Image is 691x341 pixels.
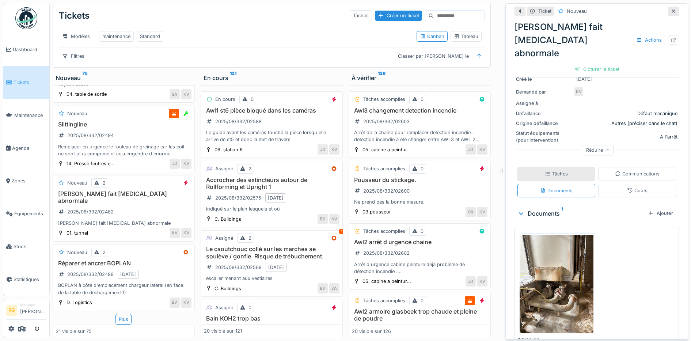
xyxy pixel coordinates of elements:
[56,73,192,82] div: Nouveau
[3,132,49,164] a: Agenda
[56,260,191,267] h3: Réparer et ancrer BOPLAN
[318,214,328,224] div: BV
[204,205,339,212] div: indiqué sur le plan lesquels et où
[67,208,114,215] div: 2025/08/332/02482
[378,73,386,82] sup: 126
[82,73,88,82] sup: 75
[572,64,622,74] div: Clôturer le ticket
[215,96,235,103] div: En cours
[15,7,37,29] img: Badge_color-CXgf-gQk.svg
[181,159,191,169] div: KV
[248,304,251,311] div: 0
[6,302,46,320] a: RG Manager[PERSON_NAME]
[14,79,46,86] span: Tickets
[352,261,487,275] div: Arrêt d urgence cabine peinture déjà problème de détection incendie . à verifier
[14,276,46,283] span: Statistiques
[567,8,587,15] div: Nouveau
[56,190,191,204] h3: [PERSON_NAME] fait [MEDICAL_DATA] abnormale
[6,305,17,316] li: RG
[14,112,46,119] span: Maintenance
[477,207,487,217] div: KV
[20,302,46,308] div: Manager
[59,6,90,25] div: Tickets
[170,298,180,308] div: BV
[204,315,339,322] h3: Bain KOH2 trop bas
[214,216,241,223] div: C. Buildings
[67,160,115,167] div: 14. Presse feutres e...
[56,282,191,296] div: BOPLAN à côté d'emplacement chargeur latéral (en face de la table de déchargement 1)
[215,165,233,172] div: Assigné
[645,208,676,218] div: Ajouter
[362,146,411,153] div: 05. cabine a peintur...
[115,314,132,325] div: Plus
[3,99,49,132] a: Maintenance
[248,235,251,242] div: 2
[362,278,411,285] div: 05. cabine a peintur...
[204,129,339,143] div: Le guide avant les caméras touché la pièce lorsqu elle arrive de st5 et donc la met de travers
[520,235,593,333] img: urrvchw64okqe0eqnjc4sptdtfj3
[516,130,571,144] div: Statut équipements (pour intervention)
[454,33,478,40] div: Tableau
[515,20,679,60] div: [PERSON_NAME] fait [MEDICAL_DATA] abnormale
[67,230,88,236] div: 01. tunnel
[102,33,130,40] div: maintenance
[583,145,614,155] div: Réduire
[67,132,114,139] div: 2025/08/332/02494
[627,187,648,194] div: Coûts
[421,228,424,235] div: 0
[318,283,328,293] div: BV
[352,198,487,205] div: Ne prend pas la bonne mesure.
[477,144,487,155] div: KV
[538,8,551,15] div: Ticket
[56,143,191,157] div: Remplacer en urgence le rouleau de greinage car les coil ne sont plus comprimé et cela engendre d...
[3,33,49,66] a: Dashboard
[12,145,46,152] span: Agenda
[56,220,191,227] div: [PERSON_NAME] fait [MEDICAL_DATA] abnormale
[204,107,339,114] h3: Awl1 st6 pièce bloqué dans les caméras
[214,285,241,292] div: C. Buildings
[170,228,180,238] div: KV
[67,91,107,98] div: 04. table de sortie
[140,33,160,40] div: Standard
[466,276,476,287] div: JD
[329,214,339,224] div: NV
[420,33,444,40] div: Kanban
[204,177,339,190] h3: Accrocher des extincteurs autour de Rollforming et Upright 1
[545,170,568,177] div: Tâches
[352,239,487,246] h3: Awl2 arrêt d urgence chaine
[516,88,571,95] div: Demandé par
[215,235,233,242] div: Assigné
[215,264,262,271] div: 2025/08/332/02568
[363,187,410,194] div: 2025/08/332/02600
[56,328,92,335] div: 21 visible sur 75
[170,89,180,99] div: SA
[352,73,488,82] div: À vérifier
[56,121,191,128] h3: Slittingline
[248,165,251,172] div: 2
[3,66,49,99] a: Tickets
[540,187,573,194] div: Documents
[3,164,49,197] a: Zones
[59,31,93,42] div: Modèles
[329,283,339,293] div: ZA
[516,110,571,117] div: Défaillance
[421,96,424,103] div: 0
[637,110,677,117] div: Défaut mécanique
[615,170,660,177] div: Communications
[3,230,49,263] a: Stock
[67,249,87,256] div: Nouveau
[251,96,254,103] div: 0
[204,328,242,335] div: 20 visible sur 121
[516,76,571,83] div: Créé le
[363,165,405,172] div: Tâches accomplies
[517,209,645,218] div: Documents
[14,210,46,217] span: Équipements
[363,96,405,103] div: Tâches accomplies
[13,46,46,53] span: Dashboard
[421,297,424,304] div: 0
[352,308,487,322] h3: Awl2 armoire glasbeek trop chaude et pleine de poudre
[268,194,284,201] div: [DATE]
[352,328,391,335] div: 20 visible sur 126
[170,159,180,169] div: JD
[181,298,191,308] div: KV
